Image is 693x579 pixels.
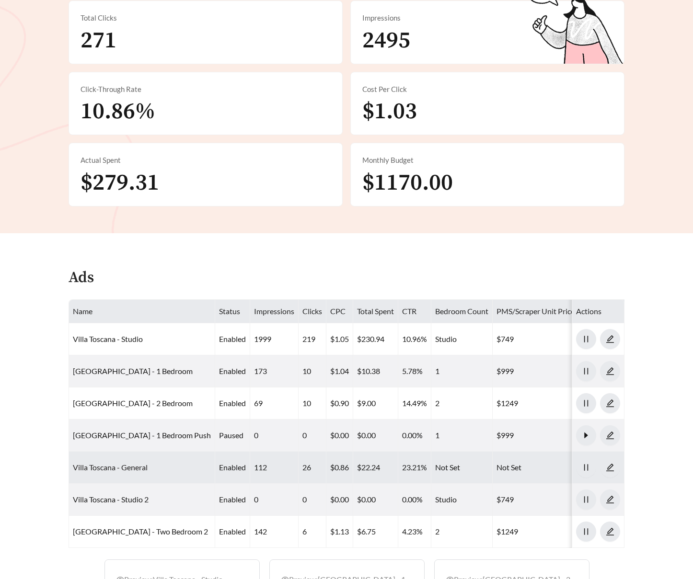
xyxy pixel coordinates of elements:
td: 23.21% [398,452,431,484]
td: $1.04 [326,355,353,387]
td: $1.13 [326,516,353,548]
td: $22.24 [353,452,398,484]
button: edit [600,361,620,381]
a: Villa Toscana - General [73,463,148,472]
button: edit [600,329,620,349]
a: [GEOGRAPHIC_DATA] - 1 Bedroom [73,366,193,375]
td: 1 [431,420,493,452]
td: 4.23% [398,516,431,548]
span: $1170.00 [362,169,453,197]
th: PMS/Scraper Unit Price [493,300,579,323]
td: $6.75 [353,516,398,548]
span: $1.03 [362,97,417,126]
td: $999 [493,355,579,387]
button: pause [576,393,596,413]
button: pause [576,489,596,510]
td: $749 [493,484,579,516]
div: Total Clicks [81,12,331,23]
span: CTR [402,307,416,316]
button: caret-right [576,425,596,445]
span: pause [577,367,596,375]
td: $0.00 [353,420,398,452]
span: edit [601,335,620,343]
span: $279.31 [81,169,159,197]
a: Villa Toscana - Studio 2 [73,495,149,504]
td: $0.00 [326,484,353,516]
span: paused [219,431,243,440]
a: edit [600,527,620,536]
td: 26 [299,452,326,484]
button: edit [600,457,620,477]
td: 0 [299,420,326,452]
button: pause [576,457,596,477]
td: 2 [431,387,493,420]
th: Actions [572,300,624,323]
td: 0.00% [398,420,431,452]
td: Not Set [493,452,579,484]
div: Click-Through Rate [81,84,331,95]
td: 0.00% [398,484,431,516]
span: 271 [81,26,116,55]
th: Bedroom Count [431,300,493,323]
th: Status [215,300,250,323]
td: 6 [299,516,326,548]
td: 112 [250,452,299,484]
div: Impressions [362,12,612,23]
button: pause [576,361,596,381]
span: edit [601,527,620,536]
td: $0.86 [326,452,353,484]
span: enabled [219,334,246,343]
td: $10.38 [353,355,398,387]
div: Actual Spent [81,155,331,166]
a: Villa Toscana - Studio [73,334,143,343]
td: Studio [431,323,493,355]
td: 173 [250,355,299,387]
td: $0.00 [326,420,353,452]
span: enabled [219,366,246,375]
a: edit [600,431,620,440]
button: edit [600,522,620,542]
button: edit [600,489,620,510]
span: enabled [219,495,246,504]
td: 10 [299,387,326,420]
span: 10.86% [81,97,155,126]
td: $749 [493,323,579,355]
a: [GEOGRAPHIC_DATA] - Two Bedroom 2 [73,527,208,536]
a: edit [600,398,620,408]
td: 0 [299,484,326,516]
button: pause [576,329,596,349]
td: 142 [250,516,299,548]
th: Total Spent [353,300,398,323]
td: $9.00 [353,387,398,420]
th: Impressions [250,300,299,323]
a: [GEOGRAPHIC_DATA] - 2 Bedroom [73,398,193,408]
td: 2 [431,516,493,548]
td: Not Set [431,452,493,484]
span: pause [577,463,596,472]
span: enabled [219,398,246,408]
a: edit [600,334,620,343]
td: 1 [431,355,493,387]
a: edit [600,495,620,504]
span: pause [577,495,596,504]
h4: Ads [69,270,94,286]
td: 5.78% [398,355,431,387]
button: edit [600,425,620,445]
td: $1249 [493,387,579,420]
th: Clicks [299,300,326,323]
span: enabled [219,463,246,472]
button: pause [576,522,596,542]
td: 0 [250,484,299,516]
a: edit [600,366,620,375]
span: enabled [219,527,246,536]
a: edit [600,463,620,472]
td: 69 [250,387,299,420]
td: $230.94 [353,323,398,355]
span: caret-right [577,431,596,440]
span: pause [577,399,596,408]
